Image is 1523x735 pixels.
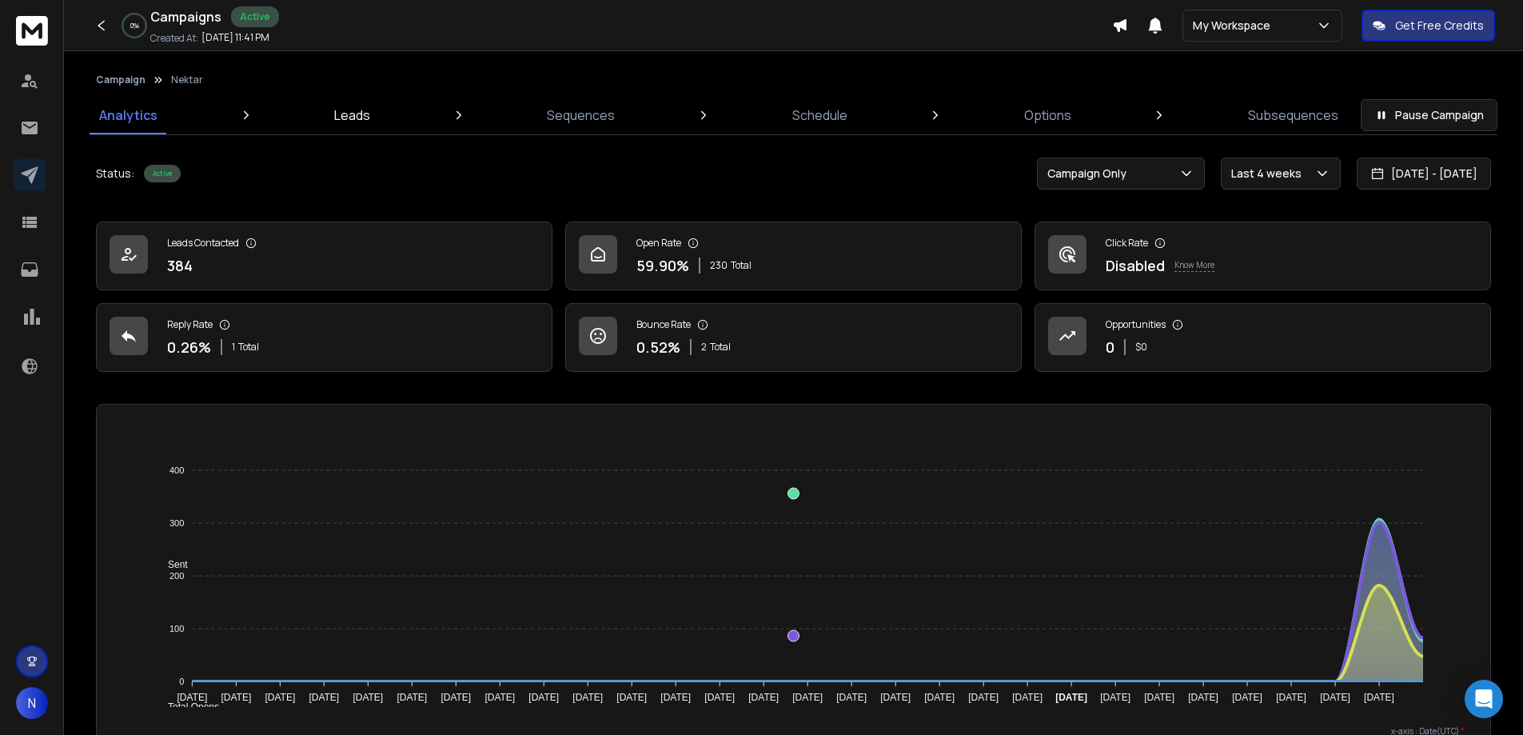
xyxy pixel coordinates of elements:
[1238,96,1348,134] a: Subsequences
[265,692,295,703] tspan: [DATE]
[1100,692,1130,703] tspan: [DATE]
[783,96,857,134] a: Schedule
[144,165,181,182] div: Active
[1362,10,1495,42] button: Get Free Credits
[1035,303,1491,372] a: Opportunities0$0
[1015,96,1081,134] a: Options
[1395,18,1484,34] p: Get Free Credits
[1188,692,1218,703] tspan: [DATE]
[660,692,691,703] tspan: [DATE]
[710,259,728,272] span: 230
[1135,341,1147,354] p: $ 0
[232,341,235,354] span: 1
[636,254,689,277] p: 59.90 %
[792,692,823,703] tspan: [DATE]
[1106,237,1148,250] p: Click Rate
[231,6,279,27] div: Active
[484,692,515,703] tspan: [DATE]
[1144,692,1174,703] tspan: [DATE]
[572,692,603,703] tspan: [DATE]
[537,96,624,134] a: Sequences
[528,692,559,703] tspan: [DATE]
[701,341,707,354] span: 2
[636,336,680,358] p: 0.52 %
[167,237,239,250] p: Leads Contacted
[1106,336,1114,358] p: 0
[616,692,647,703] tspan: [DATE]
[167,254,193,277] p: 384
[99,106,157,125] p: Analytics
[201,31,269,44] p: [DATE] 11:41 PM
[325,96,380,134] a: Leads
[167,336,211,358] p: 0.26 %
[169,624,184,633] tspan: 100
[792,106,847,125] p: Schedule
[130,21,139,30] p: 0 %
[1106,254,1165,277] p: Disabled
[565,303,1022,372] a: Bounce Rate0.52%2Total
[547,106,615,125] p: Sequences
[179,677,184,686] tspan: 0
[334,106,370,125] p: Leads
[96,166,134,182] p: Status:
[636,237,681,250] p: Open Rate
[150,32,198,45] p: Created At:
[731,259,752,272] span: Total
[16,687,48,719] button: N
[221,692,251,703] tspan: [DATE]
[1276,692,1306,703] tspan: [DATE]
[96,74,146,86] button: Campaign
[397,692,427,703] tspan: [DATE]
[1231,166,1308,182] p: Last 4 weeks
[1232,692,1262,703] tspan: [DATE]
[156,701,219,713] span: Total Opens
[636,318,691,331] p: Bounce Rate
[238,341,259,354] span: Total
[748,692,779,703] tspan: [DATE]
[836,692,867,703] tspan: [DATE]
[353,692,383,703] tspan: [DATE]
[1193,18,1277,34] p: My Workspace
[1106,318,1166,331] p: Opportunities
[156,559,188,570] span: Sent
[1024,106,1071,125] p: Options
[1174,259,1214,272] p: Know More
[1357,158,1491,190] button: [DATE] - [DATE]
[704,692,735,703] tspan: [DATE]
[1320,692,1350,703] tspan: [DATE]
[169,465,184,475] tspan: 400
[177,692,207,703] tspan: [DATE]
[924,692,955,703] tspan: [DATE]
[441,692,471,703] tspan: [DATE]
[1035,222,1491,290] a: Click RateDisabledKnow More
[1055,692,1087,703] tspan: [DATE]
[1047,166,1133,182] p: Campaign Only
[90,96,167,134] a: Analytics
[565,222,1022,290] a: Open Rate59.90%230Total
[167,318,213,331] p: Reply Rate
[1364,692,1394,703] tspan: [DATE]
[880,692,911,703] tspan: [DATE]
[1465,680,1503,718] div: Open Intercom Messenger
[96,222,552,290] a: Leads Contacted384
[169,571,184,581] tspan: 200
[1012,692,1043,703] tspan: [DATE]
[309,692,339,703] tspan: [DATE]
[171,74,203,86] p: Nektar
[1248,106,1338,125] p: Subsequences
[1361,99,1497,131] button: Pause Campaign
[169,518,184,528] tspan: 300
[968,692,999,703] tspan: [DATE]
[710,341,731,354] span: Total
[150,7,221,26] h1: Campaigns
[96,303,552,372] a: Reply Rate0.26%1Total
